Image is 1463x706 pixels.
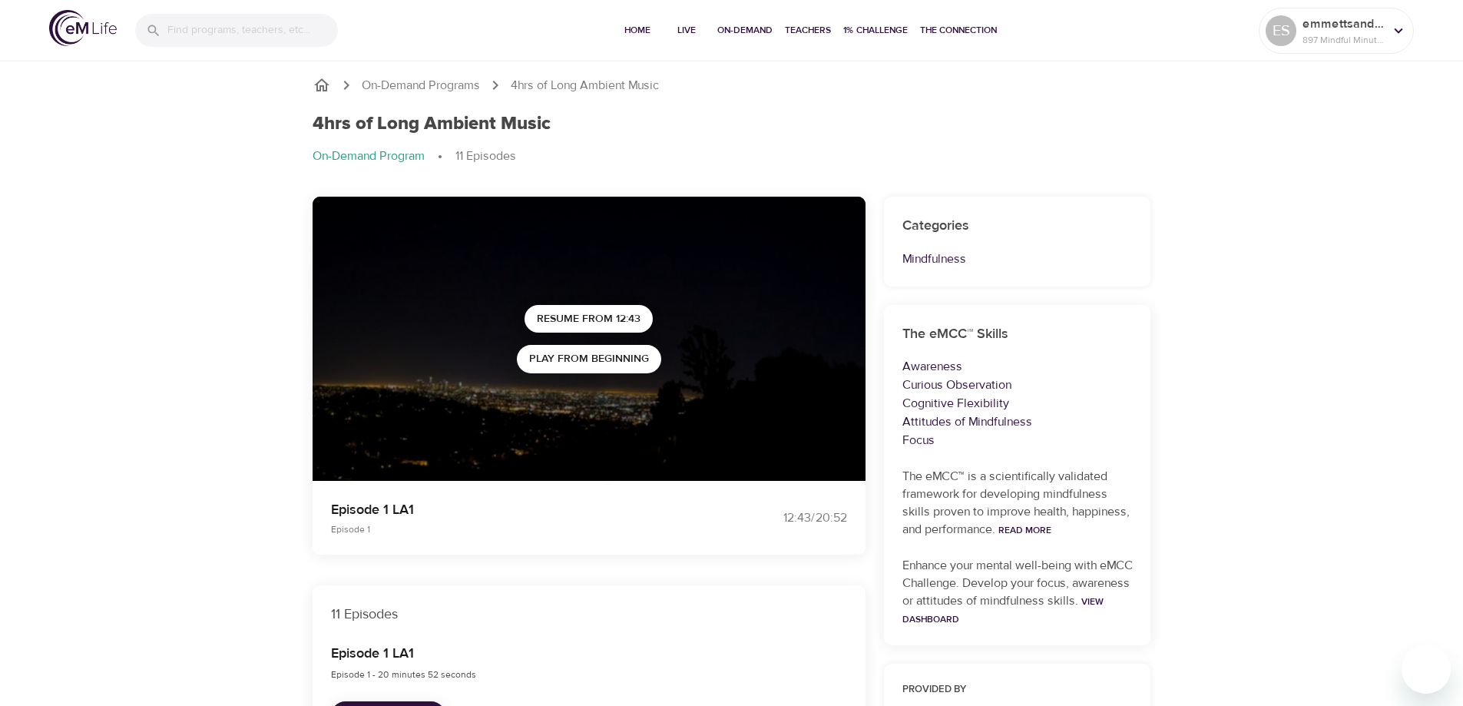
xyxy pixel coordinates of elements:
[1402,645,1451,694] iframe: Button to launch messaging window
[902,468,1133,539] p: The eMCC™ is a scientifically validated framework for developing mindfulness skills proven to imp...
[331,499,713,520] p: Episode 1 LA1
[902,376,1133,394] p: Curious Observation
[785,22,831,38] span: Teachers
[313,147,425,165] p: On-Demand Program
[313,76,1151,94] nav: breadcrumb
[902,413,1133,431] p: Attitudes of Mindfulness
[49,10,117,46] img: logo
[455,147,516,165] p: 11 Episodes
[717,22,773,38] span: On-Demand
[902,323,1133,346] h6: The eMCC™ Skills
[732,509,847,527] div: 12:43 / 20:52
[167,14,338,47] input: Find programs, teachers, etc...
[902,595,1104,625] a: View Dashboard
[537,310,640,329] span: Resume from 12:43
[902,557,1133,628] p: Enhance your mental well-being with eMCC Challenge. Develop your focus, awareness or attitudes of...
[902,250,1133,268] p: Mindfulness
[331,522,713,536] p: Episode 1
[902,215,1133,237] h6: Categories
[902,357,1133,376] p: Awareness
[668,22,705,38] span: Live
[525,305,653,333] button: Resume from 12:43
[331,668,476,681] span: Episode 1 - 20 minutes 52 seconds
[902,394,1133,413] p: Cognitive Flexibility
[529,350,649,369] span: Play from beginning
[1302,15,1384,33] p: emmettsanders
[517,345,661,373] button: Play from beginning
[902,431,1133,449] p: Focus
[331,643,476,665] h6: Episode 1 LA1
[313,147,1151,166] nav: breadcrumb
[920,22,997,38] span: The Connection
[843,22,908,38] span: 1% Challenge
[998,524,1051,536] a: Read More
[362,77,480,94] a: On-Demand Programs
[1302,33,1384,47] p: 897 Mindful Minutes
[902,682,1133,698] h6: Provided by
[331,604,847,625] p: 11 Episodes
[511,77,659,94] p: 4hrs of Long Ambient Music
[313,113,551,135] h1: 4hrs of Long Ambient Music
[619,22,656,38] span: Home
[1266,15,1296,46] div: ES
